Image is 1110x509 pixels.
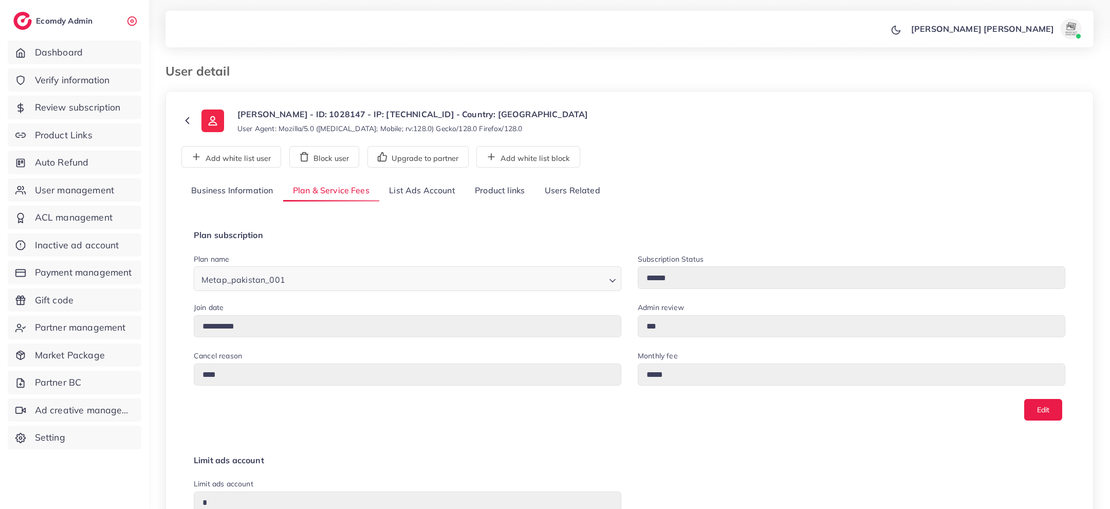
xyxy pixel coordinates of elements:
span: Setting [35,431,65,444]
img: avatar [1061,19,1081,39]
span: Verify information [35,74,110,87]
a: logoEcomdy Admin [13,12,95,30]
a: Partner management [8,316,141,339]
a: User management [8,178,141,202]
a: Verify information [8,68,141,92]
a: Market Package [8,343,141,367]
h2: Ecomdy Admin [36,16,95,26]
a: Payment management [8,261,141,284]
span: Review subscription [35,101,121,114]
span: Dashboard [35,46,83,59]
a: Inactive ad account [8,233,141,257]
span: ACL management [35,211,113,224]
a: Partner BC [8,371,141,394]
span: Partner BC [35,376,82,389]
div: Search for option [194,266,621,290]
span: Payment management [35,266,132,279]
span: Partner management [35,321,126,334]
p: [PERSON_NAME] [PERSON_NAME] [911,23,1054,35]
span: Market Package [35,349,105,362]
span: Gift code [35,294,73,307]
img: logo [13,12,32,30]
a: [PERSON_NAME] [PERSON_NAME]avatar [905,19,1085,39]
input: Search for option [288,270,605,287]
a: Dashboard [8,41,141,64]
a: ACL management [8,206,141,229]
span: Auto Refund [35,156,89,169]
a: Setting [8,426,141,449]
a: Gift code [8,288,141,312]
a: Auto Refund [8,151,141,174]
a: Review subscription [8,96,141,119]
a: Product Links [8,123,141,147]
span: User management [35,184,114,197]
span: Product Links [35,129,92,142]
span: Ad creative management [35,404,134,417]
span: Inactive ad account [35,239,119,252]
a: Ad creative management [8,398,141,422]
